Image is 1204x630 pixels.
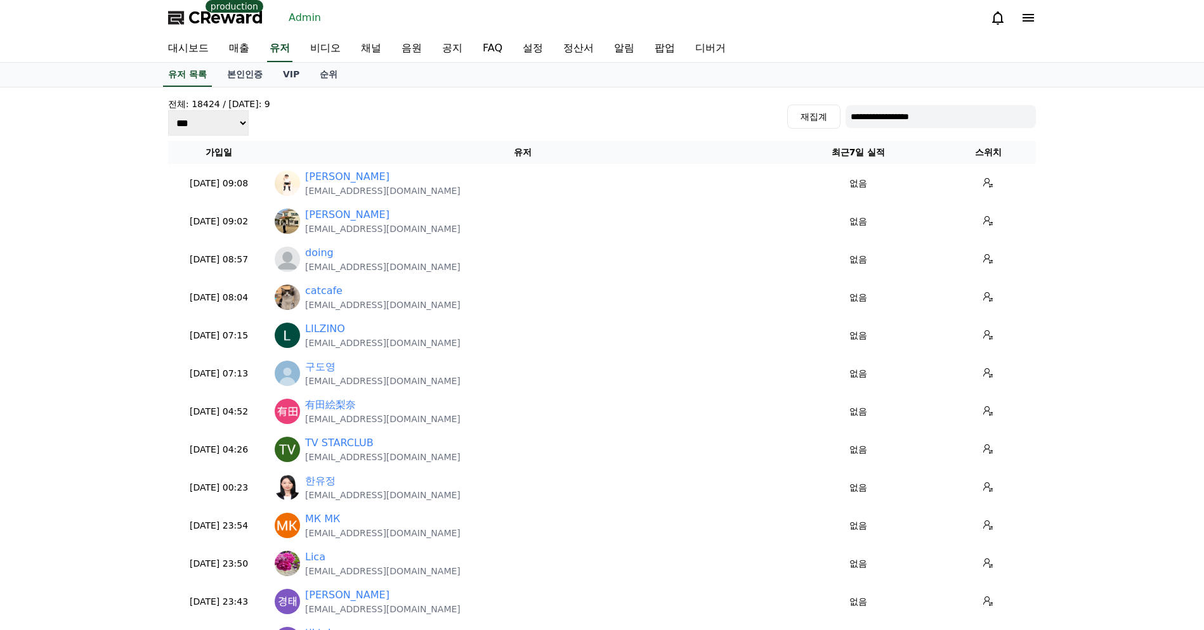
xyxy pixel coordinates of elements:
a: [PERSON_NAME] [305,207,389,222]
p: [DATE] 09:02 [173,215,265,228]
img: https://lh3.googleusercontent.com/a/ACg8ocI3rnkIbl0Xc1YUtQXE40HfKzQH2JBWKZLwLRCi9K067Pce1g=s96-c [275,437,300,462]
a: 대시보드 [158,35,219,62]
a: 매출 [219,35,259,62]
img: https://lh3.googleusercontent.com/a/ACg8ocKWDYcFyWyzpXDXarMsu2ocXunTGO3xQl-tYSzLiLUzLRsI-Ag=s96-c [275,589,300,614]
img: https://cdn.creward.net/profile/user/YY09Sep 26, 2025082935_148a60710bacfae6463a0109ed4480c73689e... [275,285,300,310]
span: Messages [105,421,143,432]
button: 재집계 [787,105,841,129]
p: 없음 [781,481,936,494]
a: 디버거 [685,35,736,62]
th: 유저 [270,141,776,164]
a: Lica [305,550,325,565]
a: 정산서 [553,35,604,62]
p: [DATE] 23:50 [173,557,265,570]
img: http://k.kakaocdn.net/dn/JGTww/btsMTjr1ahm/izqW2y3zjc1VHLVwePXBl0/img_640x640.jpg [275,209,300,234]
p: [EMAIL_ADDRESS][DOMAIN_NAME] [305,222,461,235]
a: 음원 [391,35,432,62]
a: 본인인증 [217,63,273,87]
p: [DATE] 04:26 [173,443,265,456]
a: 유저 [267,35,292,62]
p: [DATE] 04:52 [173,405,265,418]
p: [DATE] 08:04 [173,291,265,304]
p: [EMAIL_ADDRESS][DOMAIN_NAME] [305,337,461,349]
span: Home [32,421,55,431]
th: 최근7일 실적 [776,141,941,164]
a: 비디오 [300,35,351,62]
a: FAQ [473,35,513,62]
p: [EMAIL_ADDRESS][DOMAIN_NAME] [305,260,461,273]
p: [EMAIL_ADDRESS][DOMAIN_NAME] [305,489,461,501]
a: 채널 [351,35,391,62]
a: МК МК [305,511,340,527]
p: [DATE] 07:15 [173,329,265,342]
a: 팝업 [645,35,685,62]
a: Settings [164,402,244,434]
a: 설정 [513,35,553,62]
p: 없음 [781,557,936,570]
p: [EMAIL_ADDRESS][DOMAIN_NAME] [305,375,461,387]
a: CReward [168,8,263,28]
p: [DATE] 09:08 [173,177,265,190]
p: [DATE] 00:23 [173,481,265,494]
img: https://cdn.creward.net/profile/user/YY09Sep 26, 2025003224_da7dbe9e054f776769da0d624ae9fa0998d1e... [275,551,300,576]
a: 공지 [432,35,473,62]
h4: 전체: 18424 / [DATE]: 9 [168,98,270,110]
a: LILZINO [305,321,345,337]
p: [EMAIL_ADDRESS][DOMAIN_NAME] [305,603,461,615]
a: catcafe [305,283,343,299]
p: [DATE] 23:43 [173,595,265,608]
a: [PERSON_NAME] [305,588,389,603]
th: 가입일 [168,141,270,164]
p: 없음 [781,253,936,266]
a: doing [305,245,334,260]
p: 없음 [781,177,936,190]
img: profile_blank.webp [275,247,300,272]
p: 없음 [781,329,936,342]
p: 없음 [781,443,936,456]
p: 없음 [781,367,936,380]
img: https://lh3.googleusercontent.com/a/ACg8ocJZv4sYPV13JfEZRSHfNKR6jQ9qIeMCImBS6T6VTWP1QduuMg=s96-c [275,399,300,424]
p: 없음 [781,519,936,532]
p: [EMAIL_ADDRESS][DOMAIN_NAME] [305,565,461,577]
a: 순위 [310,63,348,87]
p: [EMAIL_ADDRESS][DOMAIN_NAME] [305,184,461,197]
p: 없음 [781,215,936,228]
a: VIP [273,63,310,87]
a: 한유정 [305,473,336,489]
p: [EMAIL_ADDRESS][DOMAIN_NAME] [305,413,461,425]
a: Admin [284,8,326,28]
th: 스위치 [941,141,1036,164]
a: Home [4,402,84,434]
p: 없음 [781,595,936,608]
p: 없음 [781,291,936,304]
p: 없음 [781,405,936,418]
p: [DATE] 07:13 [173,367,265,380]
a: Messages [84,402,164,434]
a: 구도영 [305,359,336,375]
span: Settings [188,421,219,431]
span: CReward [188,8,263,28]
img: http://k.kakaocdn.net/dn/bhy0DI/btsQuUvDsxO/0eYIBAVC8nHy6bQe0KYVwK/img_640x640.jpg [275,170,300,196]
p: [EMAIL_ADDRESS][DOMAIN_NAME] [305,451,461,463]
a: 유저 목록 [163,63,212,87]
p: [DATE] 23:54 [173,519,265,532]
img: http://img1.kakaocdn.net/thumb/R640x640.q70/?fname=http://t1.kakaocdn.net/account_images/default_... [275,361,300,386]
p: [EMAIL_ADDRESS][DOMAIN_NAME] [305,527,461,539]
img: https://lh3.googleusercontent.com/a/ACg8ocLRqdfLNkCCpr1oibzLLgzpV9RlHA70vmWcPT7NSjBTHHqyXw=s96-c [275,323,300,348]
img: https://lh3.googleusercontent.com/a/ACg8ocI88418b1mUou8LPMmZjyHEVbt2Cro-8rdrsLslSvP1o2dZKg=s96-c [275,513,300,538]
a: [PERSON_NAME] [305,169,389,184]
a: 有田絵梨奈 [305,397,356,413]
p: [DATE] 08:57 [173,253,265,266]
img: http://k.kakaocdn.net/dn/bggJya/btsQpf59wN9/qKWadkQxDy5EEZJ7B05jS1/img_640x640.jpg [275,475,300,500]
a: 알림 [604,35,645,62]
p: [EMAIL_ADDRESS][DOMAIN_NAME] [305,299,461,311]
a: TV STARCLUB [305,435,374,451]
